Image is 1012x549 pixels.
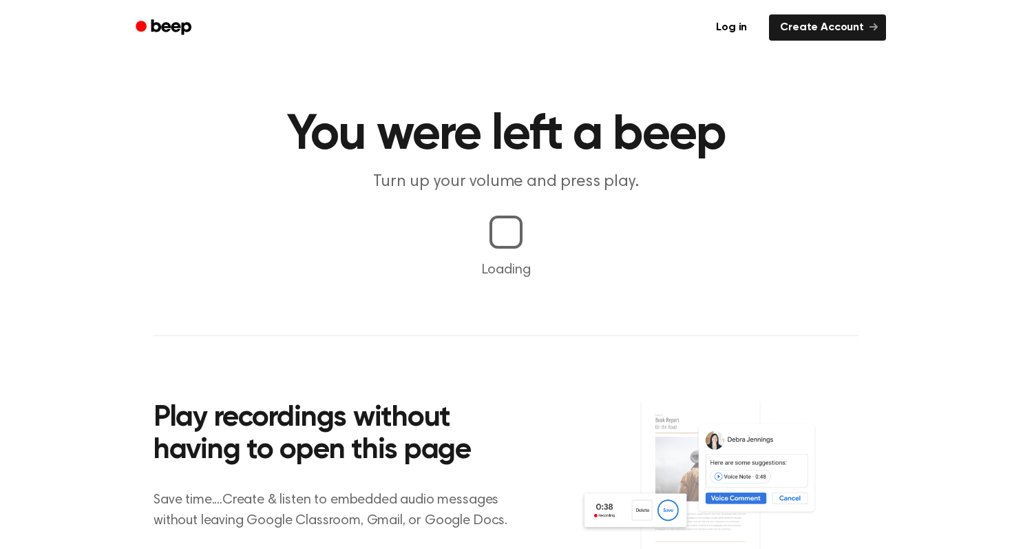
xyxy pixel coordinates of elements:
[154,490,525,531] p: Save time....Create & listen to embedded audio messages without leaving Google Classroom, Gmail, ...
[17,260,995,280] p: Loading
[154,402,525,468] h2: Play recordings without having to open this page
[702,12,761,43] a: Log in
[154,110,858,160] h1: You were left a beep
[769,14,886,41] a: Create Account
[126,14,204,41] a: Beep
[242,171,770,194] p: Turn up your volume and press play.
